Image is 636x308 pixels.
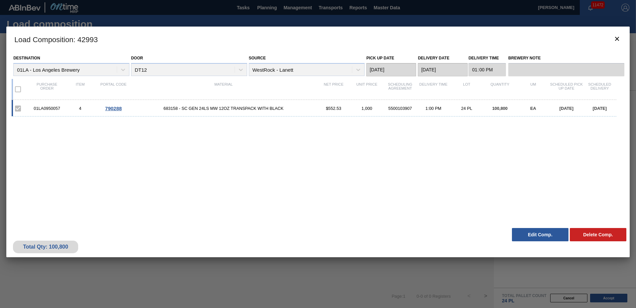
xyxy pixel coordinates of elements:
[483,82,517,96] div: Quantity
[97,82,130,96] div: Portal code
[418,63,468,76] input: mm/dd/yyyy
[64,106,97,111] div: 4
[583,82,616,96] div: Scheduled Delivery
[130,106,317,111] span: 683158 - SC GEN 24LS MW 12OZ TRANSPACK WITH BLACK
[450,82,483,96] div: Lot
[593,106,607,111] span: [DATE]
[350,82,384,96] div: Unit Price
[450,106,483,111] div: 24 PL
[64,82,97,96] div: Item
[366,63,416,76] input: mm/dd/yyyy
[512,228,568,241] button: Edit Comp.
[570,228,626,241] button: Delete Comp.
[249,56,266,60] label: Source
[559,106,573,111] span: [DATE]
[530,106,536,111] span: EA
[18,244,73,250] div: Total Qty: 100,800
[30,106,64,111] div: 01LA0950057
[6,27,630,52] h3: Load Composition : 42993
[384,106,417,111] div: 5500103907
[131,56,143,60] label: Door
[13,56,40,60] label: Destination
[417,106,450,111] div: 1:00 PM
[418,56,449,60] label: Delivery Date
[130,82,317,96] div: Material
[105,106,122,111] span: 790288
[468,53,506,63] label: Delivery Time
[508,53,624,63] label: Brewery Note
[350,106,384,111] div: 1,000
[517,82,550,96] div: UM
[97,106,130,111] div: Go to Order
[317,82,350,96] div: Net Price
[417,82,450,96] div: Delivery Time
[550,82,583,96] div: Scheduled Pick up Date
[384,82,417,96] div: Scheduling Agreement
[366,56,394,60] label: Pick up Date
[30,82,64,96] div: Purchase order
[492,106,508,111] span: 100,800
[317,106,350,111] div: $552.53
